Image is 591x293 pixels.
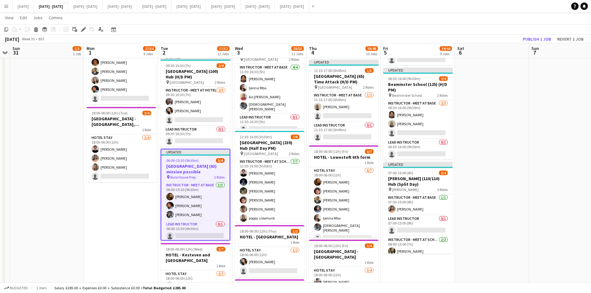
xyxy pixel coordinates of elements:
app-card-role: Hotel Stay3/418:00-06:00 (12h)[PERSON_NAME][PERSON_NAME][PERSON_NAME] [87,134,156,182]
span: 2/4 [217,63,225,68]
span: Bute House Prep [170,175,196,180]
a: View [2,14,16,22]
app-card-role: Instructor - Meet at Hotel2/309:30-16:30 (7h)[PERSON_NAME][PERSON_NAME] [161,87,230,126]
span: 7 [531,49,539,56]
span: 1/3 [73,46,81,51]
span: Fri [383,46,388,51]
span: View [5,15,14,20]
span: [GEOGRAPHIC_DATA] [244,151,278,156]
h3: [GEOGRAPHIC_DATA] - [GEOGRAPHIC_DATA], [GEOGRAPHIC_DATA] [87,116,156,127]
h3: [GEOGRAPHIC_DATA] (100) Hub (H/D PM) [161,69,230,80]
span: 1 [86,49,95,56]
span: Sun [531,46,539,51]
span: 3/4 [365,243,374,248]
span: 18:00-06:00 (12h) (Tue) [92,111,128,115]
app-card-role: Instructor - Meet at Base4/411:30-16:30 (5h)[PERSON_NAME]Ijenna MbaAis [PERSON_NAME][DEMOGRAPHIC_... [235,64,304,114]
span: 1 Role [365,160,374,165]
button: [DATE] - [DATE] [206,0,240,12]
button: [DATE] - [DATE] [172,0,206,12]
span: 38/48 [365,46,378,51]
div: BST [38,37,45,41]
span: 07:00-15:00 (8h) [388,171,413,175]
app-card-role: Instructor - Meet at Base1/211:15-17:00 (5h45m)[PERSON_NAME] [309,92,378,122]
span: Edit [20,15,27,20]
div: 12 Jobs [217,51,229,56]
h3: [GEOGRAPHIC_DATA] (63) mission possible [161,163,230,175]
app-card-role: Lead Instructor0/111:30-16:30 (5h) [235,114,304,135]
span: 1 Role [142,127,151,132]
span: [PERSON_NAME] [392,187,419,192]
div: Updated [383,162,453,167]
app-card-role: Hotel Stay4/518:00-06:00 (12h)[PERSON_NAME][PERSON_NAME][PERSON_NAME][PERSON_NAME] [87,47,156,104]
a: Comms [46,14,65,22]
app-card-role: Hotel Stay1/218:00-06:00 (12h)[PERSON_NAME] [235,247,304,277]
span: 3/4 [216,158,225,163]
span: 6/7 [365,149,374,154]
button: [DATE] [13,0,34,12]
span: 2 Roles [215,80,225,85]
button: [DATE] - [DATE] [275,0,309,12]
span: 2 Roles [289,57,299,62]
span: 2 Roles [214,175,225,180]
span: Comms [49,15,63,20]
span: 12:30-16:00 (3h30m) [240,135,272,139]
span: Budgeted [10,286,28,290]
div: Updated06:30-16:00 (9h30m)2/4Beaminster School (125) (H/D PM) Beaminster School2 RolesInstructor ... [383,68,453,159]
span: Sun [12,46,20,51]
app-job-card: 18:00-06:00 (12h) (Tue)4/5[GEOGRAPHIC_DATA] (Kettering) - [PERSON_NAME][GEOGRAPHIC_DATA]1 RoleHot... [87,20,156,104]
span: 18:00-06:00 (12h) (Wed) [166,247,203,251]
app-job-card: 11:30-16:30 (5h)4/5[GEOGRAPHIC_DATA] (150) Hub (H/D PM) [GEOGRAPHIC_DATA]2 RolesInstructor - Meet... [235,37,304,128]
app-job-card: 18:00-06:00 (12h) (Fri)6/7HOTEL - Lowestoft 6th form1 RoleHotel Stay6/718:00-06:00 (12h)[PERSON_N... [309,145,378,237]
span: 09:30-16:30 (7h) [166,63,191,68]
app-card-role: Lead Instructor0/111:15-17:00 (5h45m) [309,122,378,143]
app-job-card: Updated07:00-15:00 (8h)3/4[PERSON_NAME] (110/110) Hub (Split Day) [PERSON_NAME]3 RolesInstructor ... [383,162,453,254]
span: Mon [87,46,95,51]
div: Updated11:15-17:00 (5h45m)1/3[GEOGRAPHIC_DATA] (65) Time Attack (H/D PM) [GEOGRAPHIC_DATA]2 Roles... [309,60,378,143]
span: Tue [161,46,168,51]
button: Revert 1 job [555,35,586,43]
span: Wed [235,46,243,51]
span: 2/4 [439,76,448,81]
app-card-role: Lead Instructor0/107:00-15:00 (8h) [383,215,453,236]
span: 38/50 [291,46,304,51]
div: 1 Job [73,51,81,56]
span: 18:00-06:00 (12h) (Thu) [240,229,276,233]
button: [DATE] - [DATE] [240,0,275,12]
app-card-role: Lead Instructor0/106:00-15:30 (9h30m) [161,221,230,242]
span: Thu [309,46,317,51]
span: 1/3 [365,68,374,73]
div: 11 Jobs [292,51,303,56]
span: 2 Roles [437,93,448,98]
span: 5 [382,49,388,56]
div: Salary £285.00 + Expenses £0.00 + Subsistence £0.00 = [54,286,186,290]
div: 9 Jobs [143,51,155,56]
app-card-role: Instructor - Meet at School7/712:30-16:00 (3h30m)[PERSON_NAME][PERSON_NAME][PERSON_NAME][PERSON_N... [235,158,304,233]
a: Jobs [31,14,45,22]
span: 1 Role [365,260,374,265]
div: [DATE] [5,36,19,42]
h3: [GEOGRAPHIC_DATA] (65) Time Attack (H/D PM) [309,73,378,85]
span: 1 Role [290,240,299,245]
span: [GEOGRAPHIC_DATA] [244,57,278,62]
div: Updated09:30-16:30 (7h)2/4[GEOGRAPHIC_DATA] (100) Hub (H/D PM) [GEOGRAPHIC_DATA]2 RolesInstructor... [161,55,230,146]
span: 3/4 [142,111,151,115]
span: Beaminster School [392,93,422,98]
span: 7/8 [291,135,299,139]
app-job-card: 18:00-06:00 (12h) (Tue)3/4[GEOGRAPHIC_DATA] - [GEOGRAPHIC_DATA], [GEOGRAPHIC_DATA]1 RoleHotel Sta... [87,107,156,182]
span: 1 Role [216,264,225,268]
app-job-card: 12:30-16:00 (3h30m)7/8[GEOGRAPHIC_DATA] (239) Hub (Half Day PM) [GEOGRAPHIC_DATA]2 RolesInstructo... [235,131,304,223]
app-card-role: Instructor - Meet at School2/208:00-15:00 (7h)[PERSON_NAME] [383,236,453,266]
h3: HOTEL - Lowestoft 6th form [309,154,378,160]
span: 5/7 [217,247,225,251]
span: 27/34 [143,46,155,51]
h3: Beaminster School (125) (H/D PM) [383,82,453,93]
span: 2 [160,49,168,56]
app-card-role: Instructor - Meet at Base3/306:00-15:30 (9h30m)[PERSON_NAME][PERSON_NAME][PERSON_NAME] [161,182,230,221]
h3: [GEOGRAPHIC_DATA] (239) Hub (Half Day PM) [235,140,304,151]
button: [DATE] - [DATE] [68,0,103,12]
